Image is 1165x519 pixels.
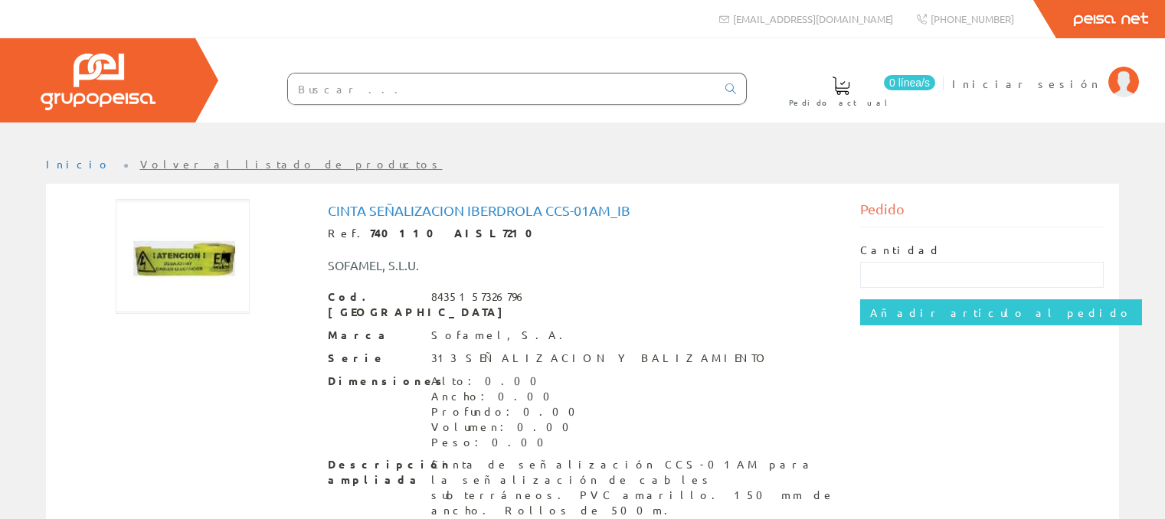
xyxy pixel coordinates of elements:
div: Ref. [328,226,838,241]
div: Ancho: 0.00 [431,389,584,404]
label: Cantidad [860,243,941,258]
span: Descripción ampliada [328,457,420,488]
div: Sofamel, S.A. [431,328,572,343]
h1: Cinta Señalizacion Iberdrola Ccs-01am_ib [328,203,838,218]
div: Volumen: 0.00 [431,419,584,435]
span: Iniciar sesión [952,76,1101,91]
div: SOFAMEL, S.L.U. [316,256,627,274]
span: Cod. [GEOGRAPHIC_DATA] [328,289,420,320]
div: Peso: 0.00 [431,435,584,450]
span: Serie [328,351,420,366]
div: Pedido [860,199,1104,227]
a: Iniciar sesión [952,64,1139,78]
strong: 740110 AISL7210 [370,226,543,240]
span: [EMAIL_ADDRESS][DOMAIN_NAME] [733,12,893,25]
span: Marca [328,328,420,343]
a: Volver al listado de productos [140,157,443,171]
img: Foto artículo Cinta Señalizacion Iberdrola Ccs-01am_ib (175x150) [116,199,250,314]
span: Pedido actual [789,95,893,110]
img: Grupo Peisa [41,54,155,110]
div: 313 SEÑALIZACION Y BALIZAMIENTO [431,351,770,366]
div: Cinta de señalización CCS-01AM para la señalización de cables subterráneos. PVC amarillo. 150 mm ... [431,457,838,518]
input: Buscar ... [288,73,716,104]
div: 8435157326796 [431,289,527,305]
div: Profundo: 0.00 [431,404,584,419]
span: [PHONE_NUMBER] [931,12,1014,25]
a: Inicio [46,157,111,171]
span: 0 línea/s [884,75,935,90]
input: Añadir artículo al pedido [860,299,1142,325]
div: Alto: 0.00 [431,374,584,389]
span: Dimensiones [328,374,420,389]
